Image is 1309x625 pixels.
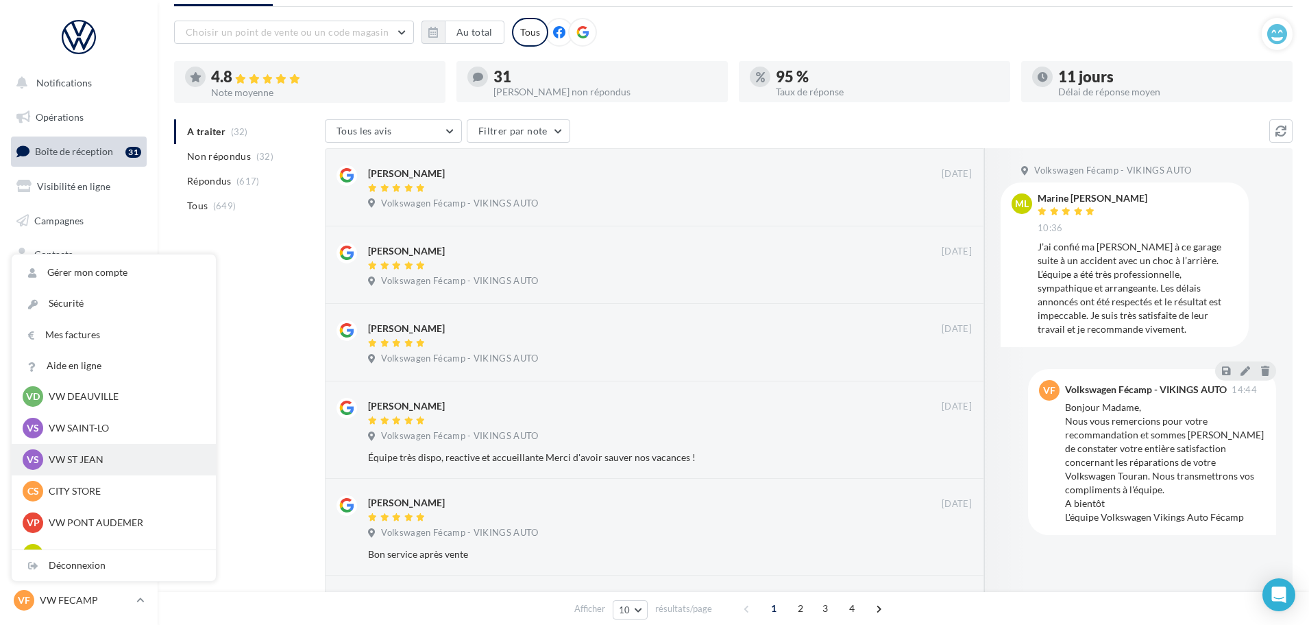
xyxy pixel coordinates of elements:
[942,401,972,413] span: [DATE]
[27,516,40,530] span: VP
[325,119,462,143] button: Tous les avis
[211,69,435,85] div: 4.8
[12,257,216,288] a: Gérer mon compte
[421,21,504,44] button: Au total
[8,103,149,132] a: Opérations
[174,21,414,44] button: Choisir un point de vente ou un code magasin
[34,214,84,226] span: Campagnes
[8,388,149,429] a: Campagnes DataOnDemand
[26,390,40,403] span: VD
[381,430,538,443] span: Volkswagen Fécamp - VIKINGS AUTO
[655,602,712,615] span: résultats/page
[49,453,199,467] p: VW ST JEAN
[12,320,216,351] a: Mes factures
[49,547,199,561] p: VW LISIEUX
[256,151,273,162] span: (32)
[381,198,538,210] span: Volkswagen Fécamp - VIKINGS AUTO
[187,174,232,188] span: Répondus
[368,547,883,561] div: Bon service après vente
[368,244,445,258] div: [PERSON_NAME]
[512,18,548,47] div: Tous
[1065,401,1265,524] div: Bonjour Madame, Nous vous remercions pour votre recommandation et sommes [PERSON_NAME] de constat...
[236,176,260,187] span: (617)
[841,598,863,620] span: 4
[493,87,717,97] div: [PERSON_NAME] non répondus
[186,26,389,38] span: Choisir un point de vente ou un code magasin
[942,168,972,180] span: [DATE]
[187,150,251,163] span: Non répondus
[493,69,717,84] div: 31
[27,453,39,467] span: VS
[37,180,110,192] span: Visibilité en ligne
[467,119,570,143] button: Filtrer par note
[8,240,149,269] a: Contacts
[1043,384,1055,397] span: VF
[8,207,149,235] a: Campagnes
[27,484,39,498] span: CS
[11,587,147,613] a: VF VW FECAMP
[8,137,149,166] a: Boîte de réception31
[8,309,149,338] a: Calendrier
[613,600,648,620] button: 10
[1034,165,1191,177] span: Volkswagen Fécamp - VIKINGS AUTO
[12,288,216,319] a: Sécurité
[1038,222,1063,235] span: 10:36
[368,167,445,180] div: [PERSON_NAME]
[776,69,999,84] div: 95 %
[12,550,216,581] div: Déconnexion
[776,87,999,97] div: Taux de réponse
[381,275,538,287] span: Volkswagen Fécamp - VIKINGS AUTO
[36,111,84,123] span: Opérations
[1065,385,1227,394] div: Volkswagen Fécamp - VIKINGS AUTO
[445,21,504,44] button: Au total
[790,598,811,620] span: 2
[942,323,972,335] span: [DATE]
[8,274,149,303] a: Médiathèque
[1038,240,1238,336] div: J’ai confié ma [PERSON_NAME] à ce garage suite à un accident avec un choc à l’arrière. L’équipe a...
[368,399,445,413] div: [PERSON_NAME]
[12,351,216,381] a: Aide en ligne
[942,246,972,258] span: [DATE]
[1232,386,1257,394] span: 14:44
[1058,87,1282,97] div: Délai de réponse moyen
[1038,193,1147,203] div: Marine [PERSON_NAME]
[213,200,236,211] span: (649)
[18,593,30,607] span: VF
[763,598,785,620] span: 1
[211,88,435,97] div: Note moyenne
[34,248,73,260] span: Contacts
[368,322,445,335] div: [PERSON_NAME]
[187,199,208,213] span: Tous
[1262,578,1295,611] div: Open Intercom Messenger
[1058,69,1282,84] div: 11 jours
[574,602,605,615] span: Afficher
[1015,197,1029,211] span: ML
[49,484,199,498] p: CITY STORE
[49,516,199,530] p: VW PONT AUDEMER
[125,147,141,158] div: 31
[368,451,883,464] div: Équipe très dispo, reactive et accueillante Merci d'avoir sauver nos vacances !
[337,125,392,137] span: Tous les avis
[35,145,113,157] span: Boîte de réception
[27,421,39,435] span: VS
[381,353,538,365] span: Volkswagen Fécamp - VIKINGS AUTO
[942,498,972,510] span: [DATE]
[8,172,149,201] a: Visibilité en ligne
[36,77,92,89] span: Notifications
[381,527,538,539] span: Volkswagen Fécamp - VIKINGS AUTO
[49,390,199,403] p: VW DEAUVILLE
[814,598,836,620] span: 3
[27,547,39,561] span: VL
[40,593,131,607] p: VW FECAMP
[8,342,149,383] a: PLV et print personnalisable
[368,496,445,510] div: [PERSON_NAME]
[619,604,631,615] span: 10
[8,69,144,97] button: Notifications
[49,421,199,435] p: VW SAINT-LO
